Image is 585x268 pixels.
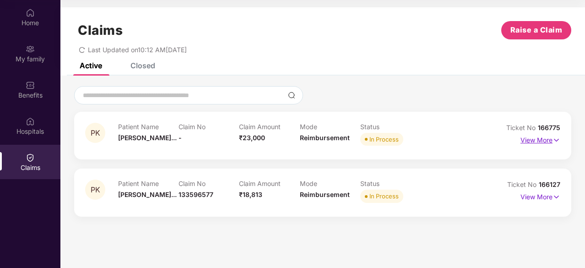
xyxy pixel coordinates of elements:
[288,92,295,99] img: svg+xml;base64,PHN2ZyBpZD0iU2VhcmNoLTMyeDMyIiB4bWxucz0iaHR0cDovL3d3dy53My5vcmcvMjAwMC9zdmciIHdpZH...
[300,134,350,142] span: Reimbursement
[91,186,100,194] span: PK
[239,180,299,187] p: Claim Amount
[506,124,538,131] span: Ticket No
[118,123,179,131] p: Patient Name
[239,191,262,198] span: ₹18,813
[501,21,571,39] button: Raise a Claim
[179,134,182,142] span: -
[79,46,85,54] span: redo
[539,180,560,188] span: 166127
[360,180,421,187] p: Status
[552,192,560,202] img: svg+xml;base64,PHN2ZyB4bWxucz0iaHR0cDovL3d3dy53My5vcmcvMjAwMC9zdmciIHdpZHRoPSIxNyIgaGVpZ2h0PSIxNy...
[552,135,560,145] img: svg+xml;base64,PHN2ZyB4bWxucz0iaHR0cDovL3d3dy53My5vcmcvMjAwMC9zdmciIHdpZHRoPSIxNyIgaGVpZ2h0PSIxNy...
[80,61,102,70] div: Active
[118,191,177,198] span: [PERSON_NAME]...
[118,134,177,142] span: [PERSON_NAME]...
[118,180,179,187] p: Patient Name
[130,61,155,70] div: Closed
[300,191,350,198] span: Reimbursement
[369,191,399,201] div: In Process
[179,191,213,198] span: 133596577
[239,134,265,142] span: ₹23,000
[26,153,35,162] img: svg+xml;base64,PHN2ZyBpZD0iQ2xhaW0iIHhtbG5zPSJodHRwOi8vd3d3LnczLm9yZy8yMDAwL3N2ZyIgd2lkdGg9IjIwIi...
[26,44,35,54] img: svg+xml;base64,PHN2ZyB3aWR0aD0iMjAiIGhlaWdodD0iMjAiIHZpZXdCb3g9IjAgMCAyMCAyMCIgZmlsbD0ibm9uZSIgeG...
[26,117,35,126] img: svg+xml;base64,PHN2ZyBpZD0iSG9zcGl0YWxzIiB4bWxucz0iaHR0cDovL3d3dy53My5vcmcvMjAwMC9zdmciIHdpZHRoPS...
[91,129,100,137] span: PK
[26,8,35,17] img: svg+xml;base64,PHN2ZyBpZD0iSG9tZSIgeG1sbnM9Imh0dHA6Ly93d3cudzMub3JnLzIwMDAvc3ZnIiB3aWR0aD0iMjAiIG...
[88,46,187,54] span: Last Updated on 10:12 AM[DATE]
[300,180,360,187] p: Mode
[179,123,239,131] p: Claim No
[300,123,360,131] p: Mode
[510,24,563,36] span: Raise a Claim
[538,124,560,131] span: 166775
[179,180,239,187] p: Claim No
[520,190,560,202] p: View More
[360,123,421,131] p: Status
[369,135,399,144] div: In Process
[26,81,35,90] img: svg+xml;base64,PHN2ZyBpZD0iQmVuZWZpdHMiIHhtbG5zPSJodHRwOi8vd3d3LnczLm9yZy8yMDAwL3N2ZyIgd2lkdGg9Ij...
[507,180,539,188] span: Ticket No
[520,133,560,145] p: View More
[239,123,299,131] p: Claim Amount
[78,22,123,38] h1: Claims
